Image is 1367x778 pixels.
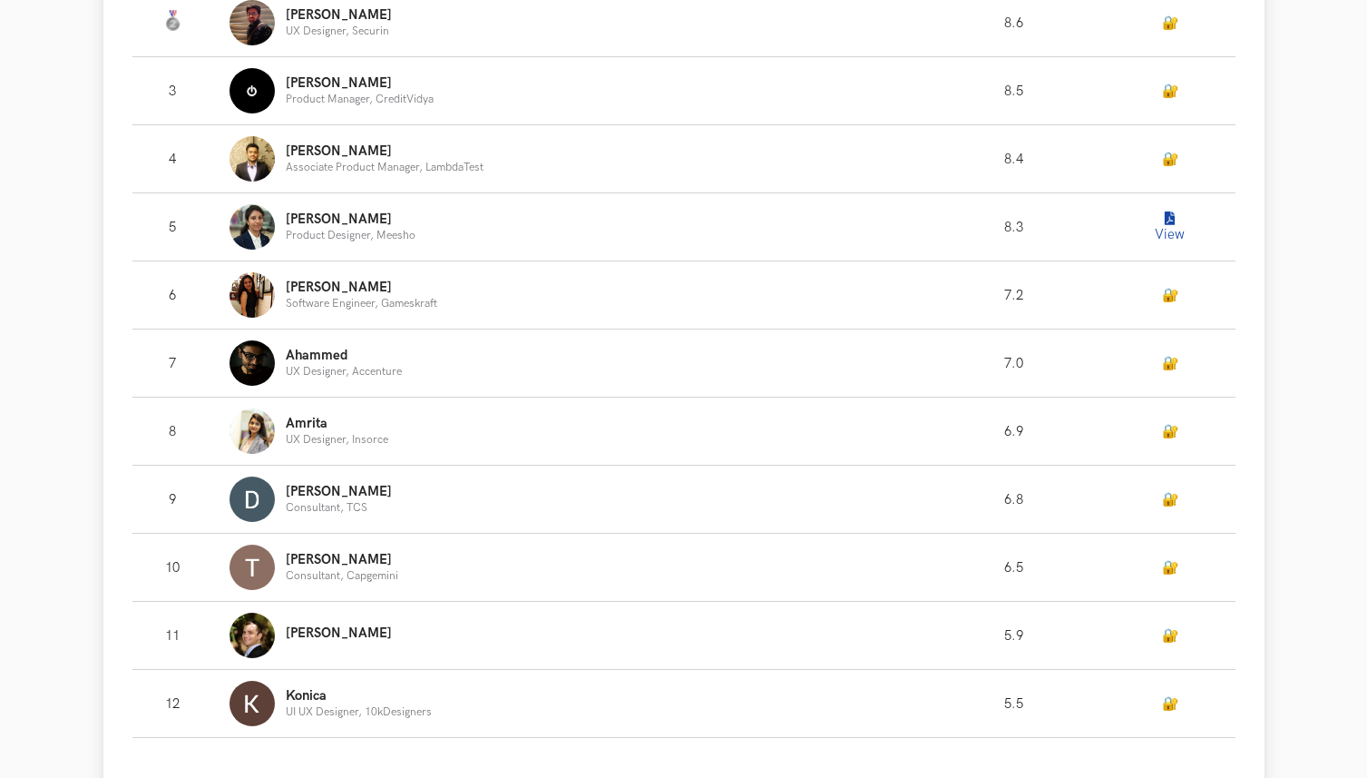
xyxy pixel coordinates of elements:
[286,281,437,295] p: [PERSON_NAME]
[286,502,392,514] p: Consultant, TCS
[286,76,434,91] p: [PERSON_NAME]
[1162,15,1178,31] a: 🔐
[286,144,483,159] p: [PERSON_NAME]
[923,670,1105,738] td: 5.5
[286,94,434,105] p: Product Manager, CreditVidya
[923,330,1105,398] td: 7.0
[286,553,398,567] p: [PERSON_NAME]
[229,340,275,386] img: Profile photo
[229,272,275,318] img: Profile photo
[132,534,230,602] td: 10
[229,545,275,590] img: Profile photo
[1162,356,1178,371] a: 🔐
[1162,628,1178,644] a: 🔐
[132,330,230,398] td: 7
[286,349,402,363] p: Ahammed
[1162,492,1178,507] a: 🔐
[1162,84,1178,99] a: 🔐
[1162,560,1178,576] a: 🔐
[1162,424,1178,439] a: 🔐
[286,366,402,378] p: UX Designer, Accenture
[286,706,432,718] p: UI UX Designer, 10kDesigners
[286,25,392,37] p: UX Designer, Securin
[229,204,275,250] img: Profile photo
[923,398,1105,466] td: 6.9
[286,212,415,227] p: [PERSON_NAME]
[132,398,230,466] td: 8
[132,602,230,670] td: 11
[286,298,437,310] p: Software Engineer, Gameskraft
[229,613,275,658] img: Profile photo
[161,10,183,32] img: Silver Medal
[286,570,398,582] p: Consultant, Capgemini
[286,626,392,641] p: [PERSON_NAME]
[132,57,230,125] td: 3
[286,8,392,23] p: [PERSON_NAME]
[923,193,1105,261] td: 8.3
[923,57,1105,125] td: 8.5
[923,466,1105,534] td: 6.8
[923,261,1105,330] td: 7.2
[229,136,275,182] img: Profile photo
[923,602,1105,670] td: 5.9
[132,466,230,534] td: 9
[132,193,230,261] td: 5
[1162,152,1178,167] a: 🔐
[132,261,230,330] td: 6
[286,162,483,173] p: Associate Product Manager, LambdaTest
[1162,288,1178,303] a: 🔐
[286,434,388,446] p: UX Designer, Insorce
[286,689,432,704] p: Konica
[229,477,275,522] img: Profile photo
[286,230,415,241] p: Product Designer, Meesho
[132,125,230,193] td: 4
[923,125,1105,193] td: 8.4
[229,68,275,113] img: Profile photo
[923,534,1105,602] td: 6.5
[286,417,388,431] p: Amrita
[1152,209,1188,245] button: View
[229,681,275,726] img: Profile photo
[1162,696,1178,712] a: 🔐
[286,485,392,499] p: [PERSON_NAME]
[132,670,230,738] td: 12
[229,409,275,454] img: Profile photo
